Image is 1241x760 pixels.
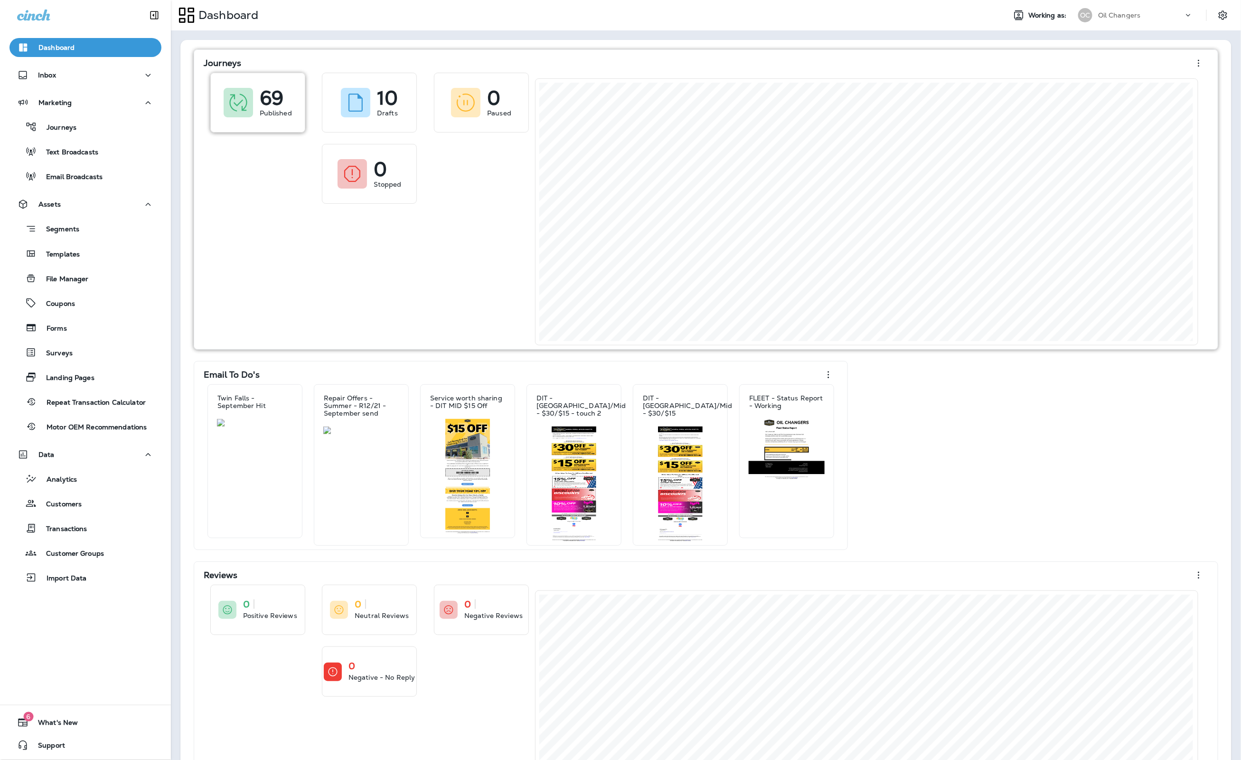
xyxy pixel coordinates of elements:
[348,673,415,682] p: Negative - No Reply
[374,180,402,189] p: Stopped
[217,419,293,427] img: ce429540-a42c-42d7-a240-76ad4d562121.jpg
[9,518,161,538] button: Transactions
[642,427,718,541] img: 5b01f469-024d-4218-9afa-a9706619be4a.jpg
[9,268,161,288] button: File Manager
[9,166,161,186] button: Email Broadcasts
[260,108,292,118] p: Published
[37,574,87,583] p: Import Data
[464,599,471,609] p: 0
[9,342,161,362] button: Surveys
[9,445,161,464] button: Data
[37,173,103,182] p: Email Broadcasts
[377,93,398,103] p: 10
[9,93,161,112] button: Marketing
[37,374,94,383] p: Landing Pages
[9,392,161,412] button: Repeat Transaction Calculator
[37,300,75,309] p: Coupons
[9,367,161,387] button: Landing Pages
[37,423,147,432] p: Motor OEM Recommendations
[141,6,168,25] button: Collapse Sidebar
[430,419,506,534] img: 893fdf73-fd18-4320-99f8-e376b96ff4d0.jpg
[464,611,523,620] p: Negative Reviews
[37,324,67,333] p: Forms
[1078,8,1092,22] div: OC
[38,71,56,79] p: Inbox
[37,123,76,133] p: Journeys
[374,164,387,174] p: 0
[324,394,399,417] p: Repair Offers - Summer - R12/21 - September send
[28,741,65,753] span: Support
[9,293,161,313] button: Coupons
[37,399,146,408] p: Repeat Transaction Calculator
[9,494,161,513] button: Customers
[377,108,398,118] p: Drafts
[38,99,72,106] p: Marketing
[749,394,824,409] p: FLEET - Status Report - Working
[260,93,283,103] p: 69
[9,38,161,57] button: Dashboard
[1098,11,1141,19] p: Oil Changers
[536,427,612,541] img: 690ef571-3fd6-4f2b-9eaf-db12245ac96b.jpg
[323,427,399,434] img: f8fcebbe-a018-4822-a5ad-a78d73e27aaa.jpg
[9,417,161,437] button: Motor OEM Recommendations
[536,394,626,417] p: DIT - [GEOGRAPHIC_DATA]/Mid - $30/$15 - touch 2
[243,599,250,609] p: 0
[9,713,161,732] button: 6What's New
[195,8,258,22] p: Dashboard
[204,58,241,68] p: Journeys
[355,599,361,609] p: 0
[37,250,80,259] p: Templates
[9,142,161,161] button: Text Broadcasts
[37,500,82,509] p: Customers
[217,394,292,409] p: Twin Falls - September Hit
[9,195,161,214] button: Assets
[9,218,161,239] button: Segments
[9,543,161,563] button: Customer Groups
[37,275,89,284] p: File Manager
[9,469,161,489] button: Analytics
[9,244,161,264] button: Templates
[28,719,78,730] span: What's New
[37,225,79,235] p: Segments
[38,200,61,208] p: Assets
[37,475,77,484] p: Analytics
[243,611,297,620] p: Positive Reviews
[487,108,511,118] p: Paused
[37,550,104,559] p: Customer Groups
[37,148,98,157] p: Text Broadcasts
[1028,11,1069,19] span: Working as:
[204,570,237,580] p: Reviews
[643,394,732,417] p: DIT - [GEOGRAPHIC_DATA]/Mid - $30/$15
[37,349,73,358] p: Surveys
[9,736,161,755] button: Support
[487,93,500,103] p: 0
[749,419,825,480] img: 6934bbbe-56f4-4625-a5fc-a1e5a09f520c.jpg
[23,712,33,722] span: 6
[9,117,161,137] button: Journeys
[348,661,355,671] p: 0
[355,611,409,620] p: Neutral Reviews
[38,451,55,458] p: Data
[204,370,260,380] p: Email To Do's
[37,525,87,534] p: Transactions
[9,568,161,588] button: Import Data
[1214,7,1232,24] button: Settings
[9,318,161,338] button: Forms
[430,394,505,409] p: Service worth sharing - DIT MID $15 Off
[9,66,161,85] button: Inbox
[38,44,75,51] p: Dashboard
